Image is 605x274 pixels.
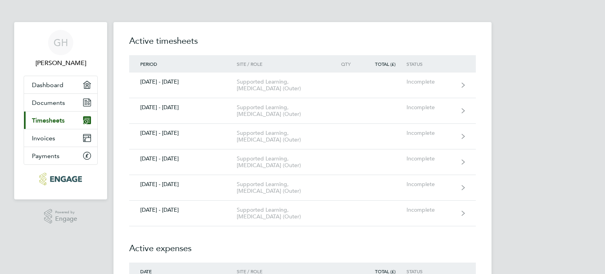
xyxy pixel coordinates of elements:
a: GH[PERSON_NAME] [24,30,98,68]
div: Status [406,268,455,274]
a: [DATE] - [DATE]Supported Learning, [MEDICAL_DATA] (Outer)Incomplete [129,124,476,149]
div: Total (£) [362,268,406,274]
div: Total (£) [362,61,406,67]
a: Dashboard [24,76,97,93]
span: Powered by [55,209,77,216]
span: GH [54,37,68,48]
div: Site / Role [237,268,327,274]
a: [DATE] - [DATE]Supported Learning, [MEDICAL_DATA] (Outer)Incomplete [129,149,476,175]
span: Timesheets [32,117,65,124]
img: blackstonerecruitment-logo-retina.png [39,173,82,185]
div: Incomplete [406,181,455,188]
a: [DATE] - [DATE]Supported Learning, [MEDICAL_DATA] (Outer)Incomplete [129,73,476,98]
span: Documents [32,99,65,106]
div: Incomplete [406,78,455,85]
a: Documents [24,94,97,111]
div: [DATE] - [DATE] [129,78,237,85]
div: Incomplete [406,155,455,162]
span: Payments [32,152,59,160]
div: Supported Learning, [MEDICAL_DATA] (Outer) [237,207,327,220]
div: Qty [327,61,362,67]
nav: Main navigation [14,22,107,199]
div: Status [406,61,455,67]
span: Invoices [32,134,55,142]
div: Supported Learning, [MEDICAL_DATA] (Outer) [237,104,327,117]
a: [DATE] - [DATE]Supported Learning, [MEDICAL_DATA] (Outer)Incomplete [129,201,476,226]
div: [DATE] - [DATE] [129,155,237,162]
div: [DATE] - [DATE] [129,207,237,213]
a: Payments [24,147,97,164]
div: [DATE] - [DATE] [129,130,237,136]
span: Gemma Hoare [24,58,98,68]
div: [DATE] - [DATE] [129,104,237,111]
div: [DATE] - [DATE] [129,181,237,188]
div: Date [129,268,237,274]
a: Invoices [24,129,97,147]
h2: Active expenses [129,226,476,263]
span: Period [140,61,157,67]
a: Powered byEngage [44,209,78,224]
div: Supported Learning, [MEDICAL_DATA] (Outer) [237,130,327,143]
div: Incomplete [406,130,455,136]
div: Supported Learning, [MEDICAL_DATA] (Outer) [237,155,327,169]
a: Timesheets [24,112,97,129]
a: [DATE] - [DATE]Supported Learning, [MEDICAL_DATA] (Outer)Incomplete [129,98,476,124]
div: Incomplete [406,207,455,213]
span: Engage [55,216,77,222]
a: Go to home page [24,173,98,185]
div: Supported Learning, [MEDICAL_DATA] (Outer) [237,181,327,194]
div: Incomplete [406,104,455,111]
div: Supported Learning, [MEDICAL_DATA] (Outer) [237,78,327,92]
span: Dashboard [32,81,63,89]
a: [DATE] - [DATE]Supported Learning, [MEDICAL_DATA] (Outer)Incomplete [129,175,476,201]
h2: Active timesheets [129,35,476,55]
div: Site / Role [237,61,327,67]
